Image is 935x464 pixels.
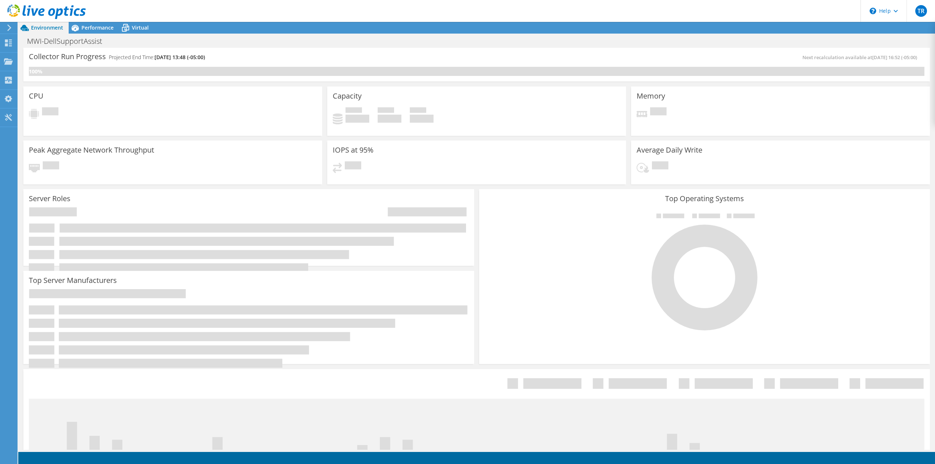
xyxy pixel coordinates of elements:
[346,107,362,115] span: Used
[378,115,401,123] h4: 0 GiB
[346,115,369,123] h4: 0 GiB
[81,24,114,31] span: Performance
[29,276,117,284] h3: Top Server Manufacturers
[410,115,434,123] h4: 0 GiB
[637,146,702,154] h3: Average Daily Write
[485,195,924,203] h3: Top Operating Systems
[410,107,426,115] span: Total
[132,24,149,31] span: Virtual
[42,107,58,117] span: Pending
[109,53,205,61] h4: Projected End Time:
[154,54,205,61] span: [DATE] 13:48 (-05:00)
[43,161,59,171] span: Pending
[333,92,362,100] h3: Capacity
[345,161,361,171] span: Pending
[650,107,667,117] span: Pending
[870,8,876,14] svg: \n
[652,161,668,171] span: Pending
[333,146,374,154] h3: IOPS at 95%
[29,195,70,203] h3: Server Roles
[802,54,921,61] span: Next recalculation available at
[378,107,394,115] span: Free
[915,5,927,17] span: TR
[29,92,43,100] h3: CPU
[637,92,665,100] h3: Memory
[872,54,917,61] span: [DATE] 16:52 (-05:00)
[31,24,63,31] span: Environment
[29,146,154,154] h3: Peak Aggregate Network Throughput
[24,37,114,45] h1: MWI-DellSupportAssist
